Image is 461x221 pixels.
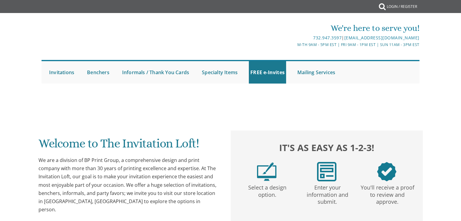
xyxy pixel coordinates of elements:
[344,35,419,41] a: [EMAIL_ADDRESS][DOMAIN_NAME]
[257,162,276,181] img: step1.png
[317,162,336,181] img: step2.png
[48,61,76,84] a: Invitations
[168,41,419,48] div: M-Th 9am - 5pm EST | Fri 9am - 1pm EST | Sun 11am - 3pm EST
[239,181,296,199] p: Select a design option.
[121,61,191,84] a: Informals / Thank You Cards
[377,162,396,181] img: step3.png
[296,61,337,84] a: Mailing Services
[38,156,219,214] div: We are a division of BP Print Group, a comprehensive design and print company with more than 30 y...
[38,137,219,155] h1: Welcome to The Invitation Loft!
[237,141,417,154] h2: It's as easy as 1-2-3!
[168,34,419,41] div: |
[249,61,286,84] a: FREE e-Invites
[313,35,342,41] a: 732.947.3597
[85,61,111,84] a: Benchers
[359,181,416,206] p: You'll receive a proof to review and approve.
[168,22,419,34] div: We're here to serve you!
[299,181,356,206] p: Enter your information and submit.
[200,61,239,84] a: Specialty Items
